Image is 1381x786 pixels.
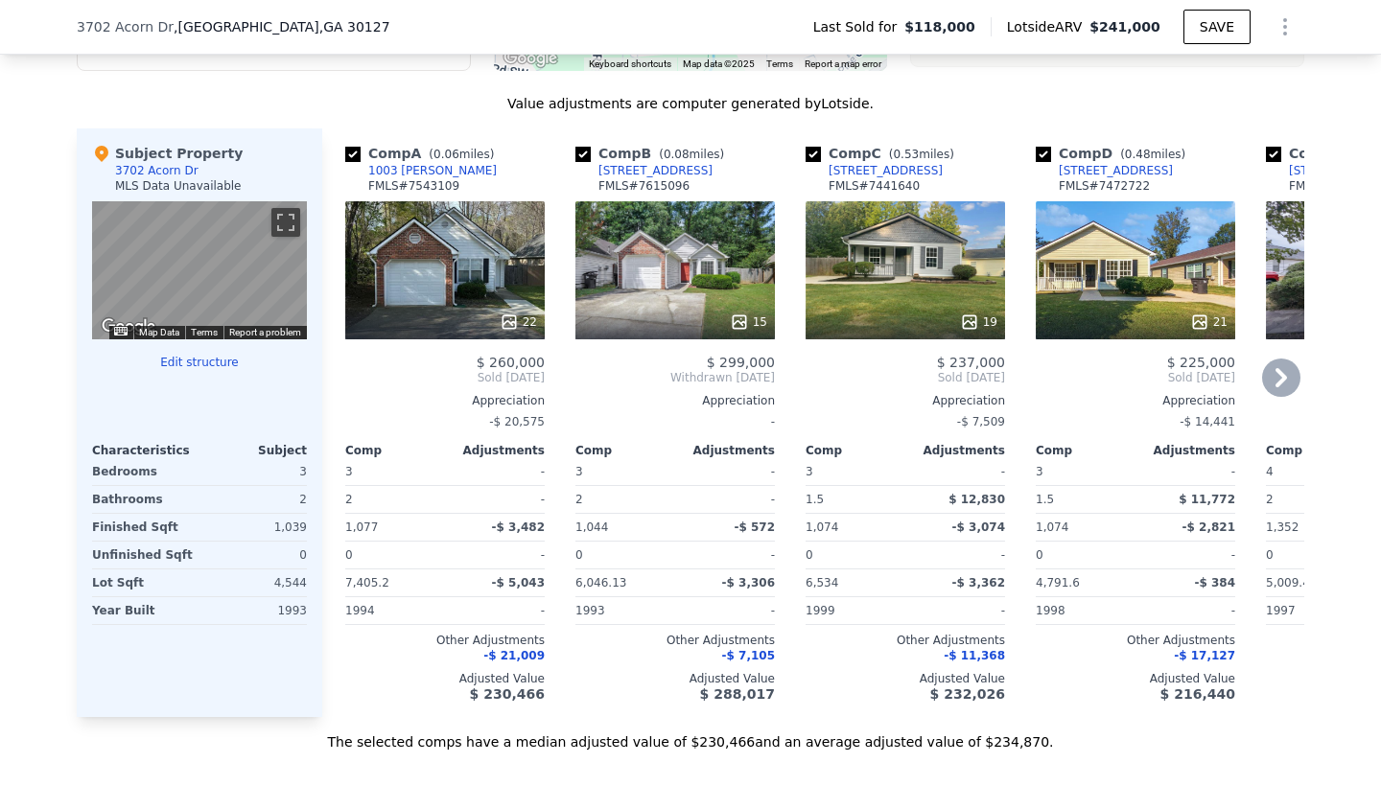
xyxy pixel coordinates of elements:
span: 6,534 [806,576,838,589]
span: 1,074 [1036,520,1068,534]
div: 1998 [1036,597,1132,624]
span: 4 [1266,465,1274,478]
span: -$ 11,368 [944,649,1005,662]
div: Comp B [575,144,732,163]
div: Comp [806,443,905,458]
div: - [1139,597,1235,624]
div: 21 [1190,312,1228,332]
span: 0 [345,548,353,562]
button: Keyboard shortcuts [589,58,671,71]
span: -$ 3,074 [952,520,1005,534]
img: Google [499,46,562,71]
div: 1993 [575,597,671,624]
span: 3 [345,465,353,478]
span: Sold [DATE] [806,370,1005,385]
button: Edit structure [92,355,307,370]
div: - [449,486,545,513]
span: $ 216,440 [1160,686,1235,702]
span: Map data ©2025 [683,58,755,69]
div: Comp [345,443,445,458]
span: $ 237,000 [937,355,1005,370]
span: 7,405.2 [345,576,389,589]
div: Other Adjustments [1036,633,1235,648]
div: Value adjustments are computer generated by Lotside . [77,94,1304,113]
span: Withdrawn [DATE] [575,370,775,385]
div: 3702 Acorn Dr [115,163,199,178]
span: 1,077 [345,520,378,534]
div: - [449,597,545,624]
div: Adjustments [905,443,1005,458]
span: -$ 21,009 [483,649,545,662]
div: FMLS # 7472722 [1059,178,1150,194]
div: Adjustments [445,443,545,458]
div: 1994 [345,597,441,624]
span: $118,000 [904,17,975,36]
span: Last Sold for [813,17,905,36]
span: 0 [575,548,583,562]
span: $ 232,026 [930,686,1005,702]
div: Subject Property [92,144,243,163]
span: 0 [1266,548,1274,562]
span: $ 299,000 [707,355,775,370]
span: 3 [1036,465,1043,478]
span: 3 [575,465,583,478]
a: Terms (opens in new tab) [766,58,793,69]
div: FMLS # 7452048 [1289,178,1380,194]
div: Adjustments [675,443,775,458]
div: Map [92,201,307,339]
div: 1993 [203,597,307,624]
span: 3702 Acorn Dr [77,17,174,36]
span: -$ 3,482 [492,520,545,534]
div: - [449,458,545,485]
div: - [909,597,1005,624]
span: Sold [DATE] [1036,370,1235,385]
span: -$ 3,306 [722,576,775,589]
span: $ 11,772 [1179,493,1235,506]
div: Adjustments [1135,443,1235,458]
div: Comp D [1036,144,1193,163]
div: FMLS # 7441640 [829,178,920,194]
span: -$ 2,821 [1182,520,1235,534]
span: -$ 14,441 [1180,415,1235,428]
div: Appreciation [806,393,1005,408]
div: - [909,458,1005,485]
div: Comp [1036,443,1135,458]
div: Adjusted Value [575,671,775,686]
span: 3 [806,465,813,478]
span: 0.48 [1125,148,1151,161]
div: Appreciation [345,393,545,408]
button: Show Options [1266,8,1304,46]
button: Toggle fullscreen view [271,208,300,237]
a: Terms (opens in new tab) [191,327,218,337]
div: Unfinished Sqft [92,542,196,568]
div: 1997 [1266,597,1362,624]
span: 0 [806,548,813,562]
div: Comp [575,443,675,458]
a: 1003 [PERSON_NAME] [345,163,497,178]
span: , GA 30127 [319,19,390,35]
div: 1999 [806,597,901,624]
div: - [679,458,775,485]
div: Comp [1266,443,1366,458]
span: -$ 572 [734,520,775,534]
span: $ 225,000 [1167,355,1235,370]
div: 22 [500,312,537,332]
div: The selected comps have a median adjusted value of $230,466 and an average adjusted value of $234... [77,717,1304,751]
span: 0 [1036,548,1043,562]
div: Lot Sqft [92,569,196,596]
div: Adjusted Value [806,671,1005,686]
div: 2 [575,486,671,513]
button: Map Data [139,326,179,339]
div: Other Adjustments [806,633,1005,648]
div: - [1139,542,1235,568]
span: 1,044 [575,520,608,534]
div: Other Adjustments [575,633,775,648]
a: [STREET_ADDRESS] [575,163,713,178]
span: -$ 7,509 [957,415,1005,428]
span: ( miles) [881,148,962,161]
div: Street View [92,201,307,339]
div: 1,039 [203,514,307,541]
div: [STREET_ADDRESS] [598,163,713,178]
span: Sold [DATE] [345,370,545,385]
a: Report a problem [229,327,301,337]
